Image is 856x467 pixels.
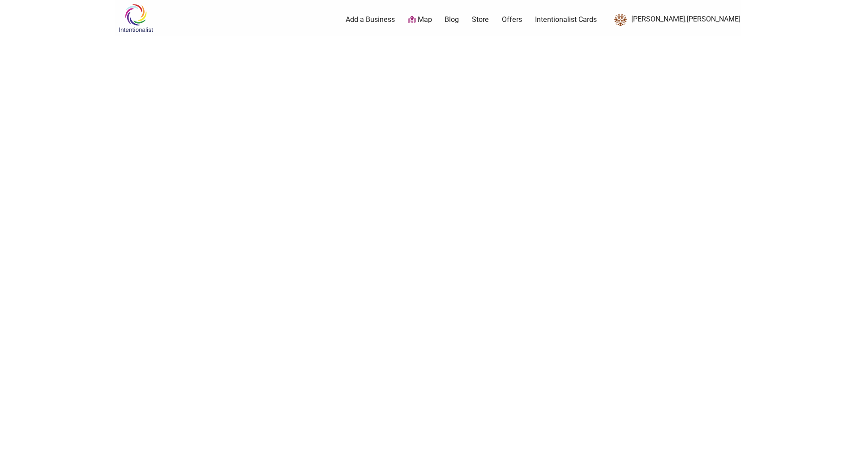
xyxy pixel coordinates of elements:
a: Store [472,15,489,25]
a: Blog [445,15,459,25]
a: Add a Business [346,15,395,25]
a: Offers [502,15,522,25]
a: Map [408,15,432,25]
a: [PERSON_NAME].[PERSON_NAME] [610,12,740,28]
a: Intentionalist Cards [535,15,597,25]
img: Intentionalist [115,4,157,33]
